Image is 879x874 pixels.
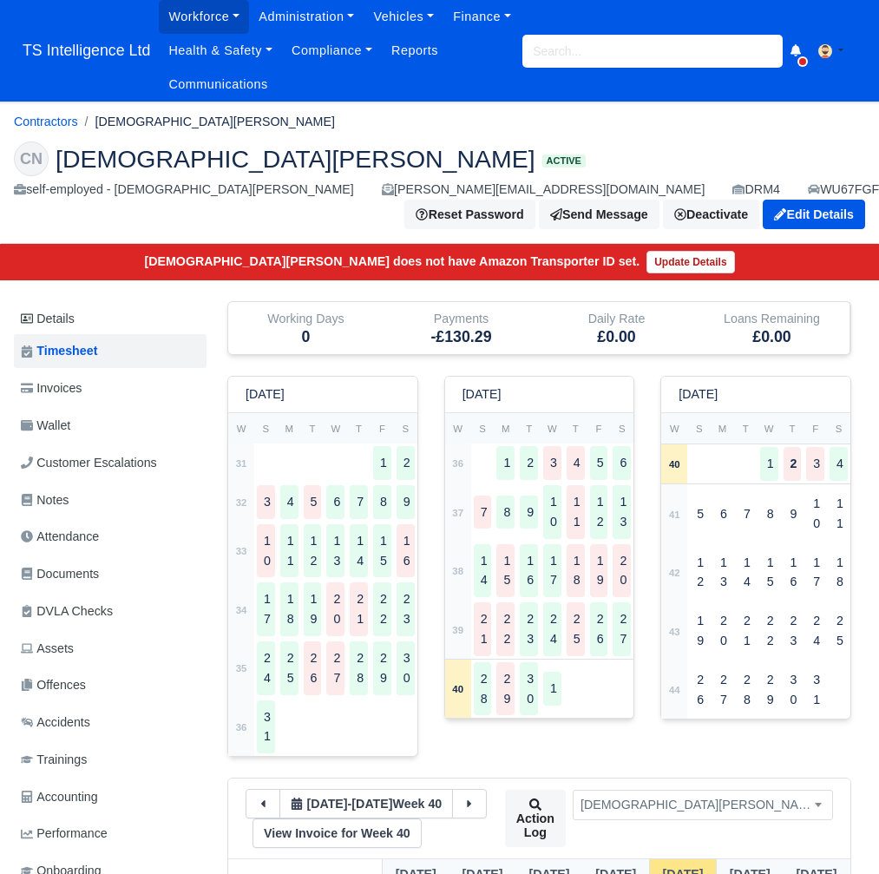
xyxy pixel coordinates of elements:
[14,371,207,405] a: Invoices
[573,424,579,434] small: T
[236,605,247,615] strong: 34
[567,544,585,598] div: 18
[452,508,463,518] strong: 37
[496,602,515,656] div: 22
[502,424,509,434] small: M
[790,457,797,470] strong: 2
[732,180,780,200] div: DRM4
[707,309,836,329] div: Loans Remaining
[496,446,515,480] div: 1
[21,341,97,361] span: Timesheet
[713,546,731,600] div: 13
[496,662,515,716] div: 29
[14,33,159,68] span: TS Intelligence Ltd
[304,582,322,636] div: 19
[718,424,726,434] small: M
[280,641,298,695] div: 25
[14,303,207,335] a: Details
[21,564,99,584] span: Documents
[543,672,561,706] div: 1
[669,509,680,520] strong: 41
[14,115,78,128] a: Contractors
[350,485,368,519] div: 7
[397,328,526,346] h5: -£130.29
[812,424,818,434] small: F
[453,424,462,434] small: W
[397,524,415,578] div: 16
[306,797,347,811] span: 4 days ago
[257,582,275,636] div: 17
[613,602,631,656] div: 27
[236,497,247,508] strong: 32
[236,458,247,469] strong: 31
[285,424,292,434] small: M
[526,424,532,434] small: T
[279,789,453,818] button: [DATE]-[DATE]Week 40
[382,34,448,68] a: Reports
[373,582,391,636] div: 22
[613,544,631,598] div: 20
[14,595,207,628] a: DVLA Checks
[567,446,585,480] div: 4
[590,485,608,539] div: 12
[241,328,371,346] h5: 0
[228,302,384,354] div: Working Days
[462,387,502,402] h6: [DATE]
[763,200,865,229] a: Edit Details
[236,722,247,733] strong: 36
[760,447,778,481] div: 1
[520,662,538,716] div: 30
[280,485,298,519] div: 4
[663,200,759,229] div: Deactivate
[590,602,608,656] div: 26
[56,147,535,171] span: [DEMOGRAPHIC_DATA][PERSON_NAME]
[373,524,391,578] div: 15
[159,34,282,68] a: Health & Safety
[737,604,755,658] div: 21
[326,524,344,578] div: 13
[806,447,824,481] div: 3
[351,797,392,811] span: 2 days from now
[373,485,391,519] div: 8
[14,706,207,739] a: Accidents
[646,251,734,273] a: Update Details
[397,485,415,519] div: 9
[764,424,774,434] small: W
[713,497,731,531] div: 6
[350,582,368,636] div: 21
[543,446,561,480] div: 3
[21,490,69,510] span: Notes
[619,424,626,434] small: S
[326,485,344,519] div: 6
[543,544,561,598] div: 17
[830,604,848,658] div: 25
[14,817,207,851] a: Performance
[808,180,879,200] a: WU67FGF
[21,527,99,547] span: Attendance
[713,663,731,717] div: 27
[326,641,344,695] div: 27
[280,582,298,636] div: 18
[696,424,703,434] small: S
[520,446,538,480] div: 2
[14,141,49,176] div: CN
[784,604,802,658] div: 23
[452,566,463,576] strong: 38
[452,458,463,469] strong: 36
[14,446,207,480] a: Customer Escalations
[14,483,207,517] a: Notes
[596,424,602,434] small: F
[310,424,316,434] small: T
[760,546,778,600] div: 15
[14,557,207,591] a: Documents
[14,743,207,777] a: Trainings
[304,641,322,695] div: 26
[552,309,681,329] div: Daily Rate
[690,663,708,717] div: 26
[737,546,755,600] div: 14
[1,128,878,244] div: Christian Ngolo
[679,387,718,402] h6: [DATE]
[830,447,848,481] div: 4
[543,602,561,656] div: 24
[830,487,848,541] div: 11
